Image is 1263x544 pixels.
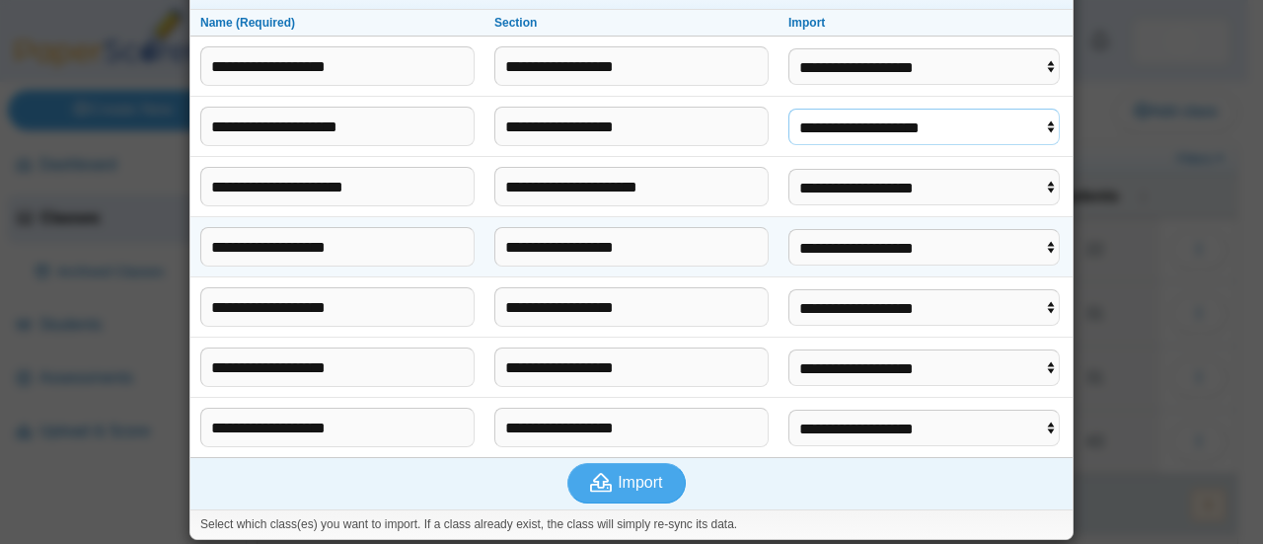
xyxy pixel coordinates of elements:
[484,10,779,38] th: Section
[567,463,686,503] button: Import
[779,10,1073,38] th: Import
[190,509,1073,539] div: Select which class(es) you want to import. If a class already exist, the class will simply re-syn...
[190,10,484,38] th: Name (Required)
[618,474,662,491] span: Import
